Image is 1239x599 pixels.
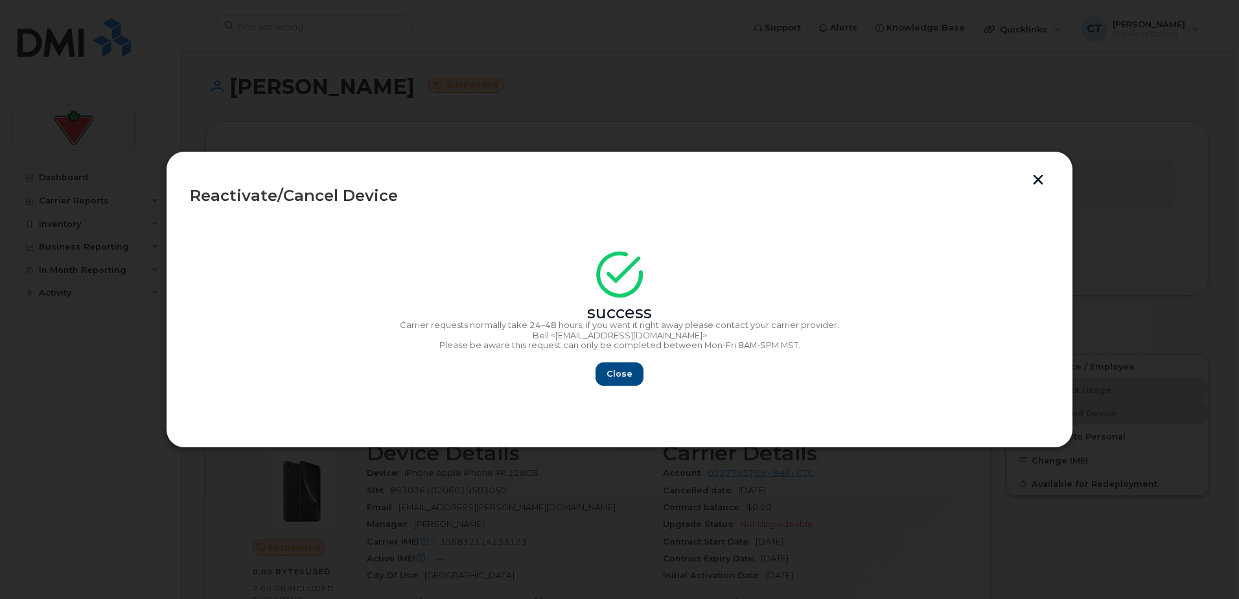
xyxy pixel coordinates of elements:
[190,331,1049,341] p: Bell <[EMAIL_ADDRESS][DOMAIN_NAME]>
[190,340,1049,351] p: Please be aware this request can only be completed between Mon-Fri 8AM-5PM MST.
[190,308,1049,318] div: success
[190,188,1049,204] div: Reactivate/Cancel Device
[607,368,632,380] span: Close
[596,362,643,386] button: Close
[190,320,1049,331] p: Carrier requests normally take 24–48 hours, if you want it right away please contact your carrier...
